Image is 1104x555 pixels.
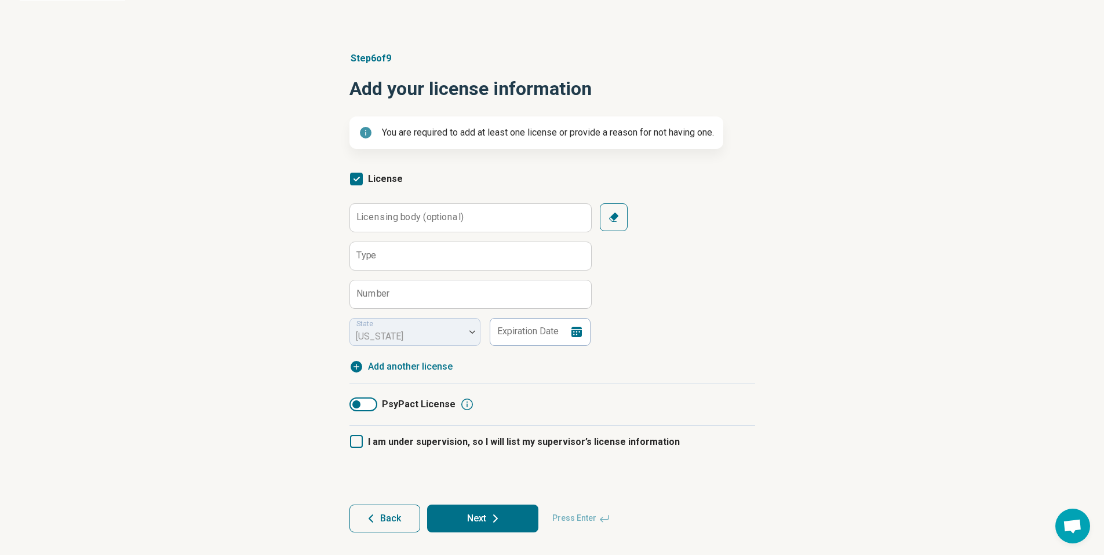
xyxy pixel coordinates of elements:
span: I am under supervision, so I will list my supervisor’s license information [368,436,680,447]
span: Add another license [368,360,453,374]
p: Step 6 of 9 [349,52,755,65]
span: PsyPact License [382,397,456,411]
label: Licensing body (optional) [356,213,464,222]
button: Back [349,505,420,532]
label: Number [356,289,390,298]
label: Type [356,251,377,260]
button: Next [427,505,538,532]
input: credential.licenses.0.name [350,242,591,270]
span: Press Enter [545,505,617,532]
h1: Add your license information [349,75,755,103]
button: Add another license [349,360,453,374]
div: Open chat [1055,509,1090,543]
span: License [368,173,403,184]
span: Back [380,514,401,523]
p: You are required to add at least one license or provide a reason for not having one. [382,126,714,140]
